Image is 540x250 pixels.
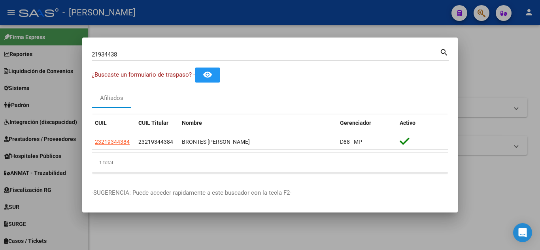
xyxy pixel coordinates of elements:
span: ¿Buscaste un formulario de traspaso? - [92,71,195,78]
span: 23219344384 [138,139,173,145]
span: Gerenciador [340,120,371,126]
div: Open Intercom Messenger [513,223,532,242]
datatable-header-cell: Activo [397,115,448,132]
span: CUIL [95,120,107,126]
datatable-header-cell: Gerenciador [337,115,397,132]
mat-icon: remove_red_eye [203,70,212,79]
span: D88 - MP [340,139,362,145]
mat-icon: search [440,47,449,56]
div: 1 total [92,153,448,173]
span: Activo [400,120,415,126]
datatable-header-cell: CUIL [92,115,135,132]
datatable-header-cell: CUIL Titular [135,115,179,132]
span: Nombre [182,120,202,126]
span: CUIL Titular [138,120,168,126]
p: -SUGERENCIA: Puede acceder rapidamente a este buscador con la tecla F2- [92,188,448,197]
datatable-header-cell: Nombre [179,115,337,132]
div: Afiliados [100,94,123,103]
div: BRONTES [PERSON_NAME] - [182,137,334,147]
span: 23219344384 [95,139,130,145]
